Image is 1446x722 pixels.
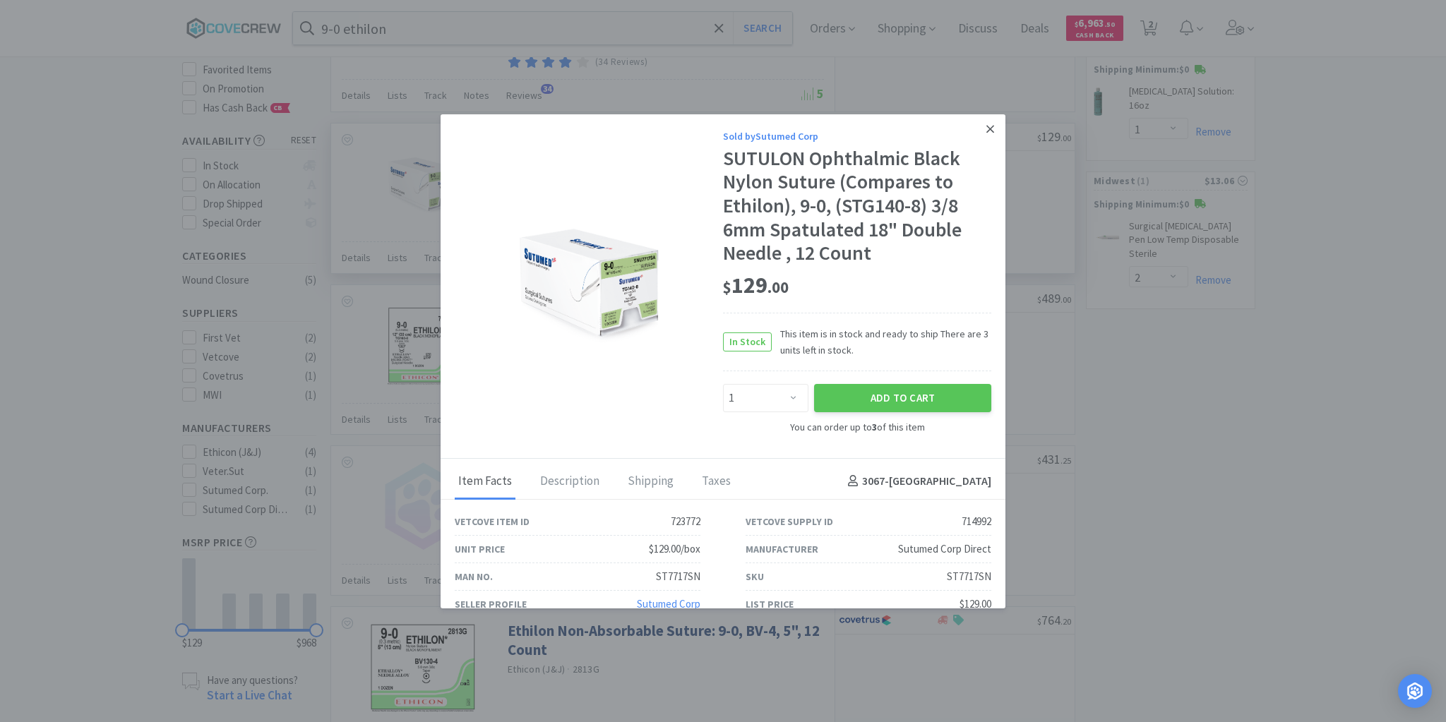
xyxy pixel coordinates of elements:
div: Seller Profile [455,596,527,612]
a: Sutumed Corp [637,597,700,610]
strong: 3 [872,421,877,433]
span: 129 [723,271,789,299]
span: In Stock [724,333,771,351]
div: You can order up to of this item [723,419,991,435]
div: Description [537,464,603,500]
div: List Price [746,596,794,612]
div: Manufacturer [746,541,818,557]
span: . 00 [767,277,789,297]
div: ST7717SN [947,568,991,585]
div: Vetcove Item ID [455,514,530,529]
img: 144280aee1374c048f1ab74e79426019.png [497,190,681,373]
h4: 3067 - [GEOGRAPHIC_DATA] [842,472,991,491]
div: Vetcove Supply ID [746,514,833,529]
span: $ [723,277,731,297]
div: ST7717SN [656,568,700,585]
div: Unit Price [455,541,505,557]
div: SKU [746,569,764,584]
div: SUTULON Ophthalmic Black Nylon Suture (Compares to Ethilon), 9-0, (STG140-8) 3/8 6mm Spatulated 1... [723,147,991,265]
div: Item Facts [455,464,515,500]
div: Man No. [455,569,493,584]
div: 714992 [962,513,991,530]
div: Open Intercom Messenger [1398,674,1432,708]
div: Taxes [698,464,734,500]
div: Sold by Sutumed Corp [723,128,991,144]
div: 723772 [671,513,700,530]
span: This item is in stock and ready to ship There are 3 units left in stock. [772,326,991,358]
div: Shipping [624,464,677,500]
div: Sutumed Corp Direct [898,541,991,558]
button: Add to Cart [814,384,991,412]
div: $129.00/box [649,541,700,558]
div: $129.00 [960,596,991,613]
